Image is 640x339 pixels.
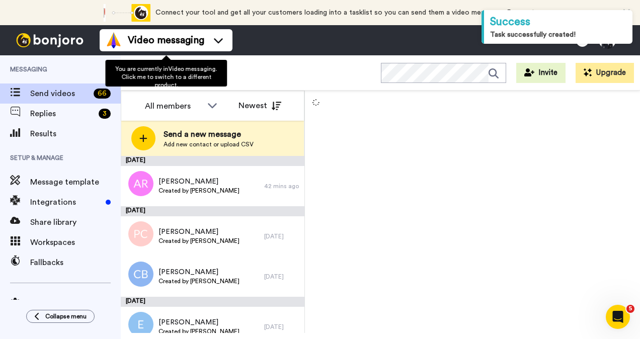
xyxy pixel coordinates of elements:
[158,177,239,187] span: [PERSON_NAME]
[12,33,88,47] img: bj-logo-header-white.svg
[128,33,204,47] span: Video messaging
[128,312,153,337] img: e.png
[128,221,153,246] img: pc.png
[30,297,121,309] span: Settings
[576,63,634,83] button: Upgrade
[264,273,299,281] div: [DATE]
[164,128,254,140] span: Send a new message
[121,206,304,216] div: [DATE]
[99,109,111,119] div: 3
[264,232,299,240] div: [DATE]
[121,297,304,307] div: [DATE]
[30,216,121,228] span: Share library
[95,4,150,22] div: animation
[115,66,217,88] span: You are currently in Video messaging . Click me to switch to a different product.
[626,305,634,313] span: 5
[128,171,153,196] img: ar.png
[158,267,239,277] span: [PERSON_NAME]
[94,89,111,99] div: 66
[121,156,304,166] div: [DATE]
[30,108,95,120] span: Replies
[158,317,239,327] span: [PERSON_NAME]
[490,30,626,40] div: Task successfully created!
[490,14,626,30] div: Success
[264,182,299,190] div: 42 mins ago
[158,227,239,237] span: [PERSON_NAME]
[30,236,121,248] span: Workspaces
[158,277,239,285] span: Created by [PERSON_NAME]
[516,63,566,83] button: Invite
[158,237,239,245] span: Created by [PERSON_NAME]
[30,128,121,140] span: Results
[106,32,122,48] img: vm-color.svg
[26,310,95,323] button: Collapse menu
[606,305,630,329] iframe: Intercom live chat
[45,312,87,320] span: Collapse menu
[158,327,239,335] span: Created by [PERSON_NAME]
[164,140,254,148] span: Add new contact or upload CSV
[30,88,90,100] span: Send videos
[155,9,501,16] span: Connect your tool and get all your customers loading into a tasklist so you can send them a video...
[30,196,102,208] span: Integrations
[158,187,239,195] span: Created by [PERSON_NAME]
[145,100,202,112] div: All members
[264,323,299,331] div: [DATE]
[30,176,121,188] span: Message template
[30,257,121,269] span: Fallbacks
[128,262,153,287] img: cb.png
[231,96,289,116] button: Newest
